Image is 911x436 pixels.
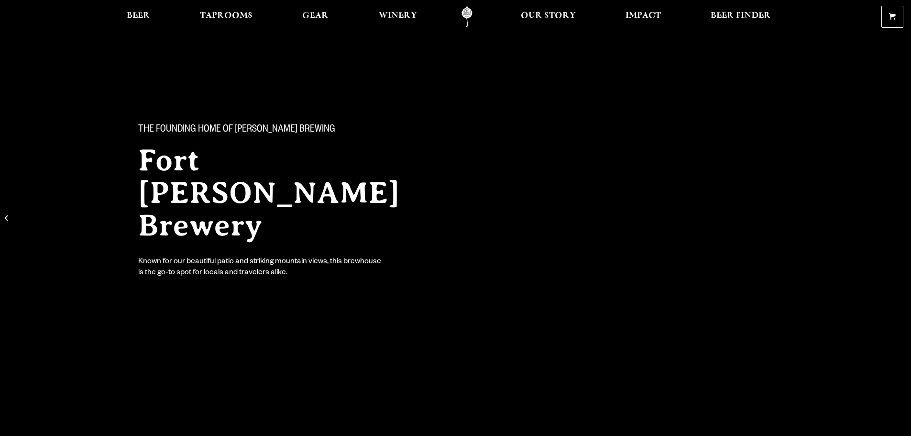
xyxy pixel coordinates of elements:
[449,6,485,28] a: Odell Home
[302,12,329,20] span: Gear
[521,12,576,20] span: Our Story
[373,6,423,28] a: Winery
[515,6,582,28] a: Our Story
[711,12,771,20] span: Beer Finder
[138,257,383,279] div: Known for our beautiful patio and striking mountain views, this brewhouse is the go-to spot for l...
[194,6,259,28] a: Taprooms
[127,12,150,20] span: Beer
[704,6,777,28] a: Beer Finder
[619,6,667,28] a: Impact
[121,6,156,28] a: Beer
[626,12,661,20] span: Impact
[138,144,437,242] h2: Fort [PERSON_NAME] Brewery
[138,124,335,136] span: The Founding Home of [PERSON_NAME] Brewing
[200,12,252,20] span: Taprooms
[379,12,417,20] span: Winery
[296,6,335,28] a: Gear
